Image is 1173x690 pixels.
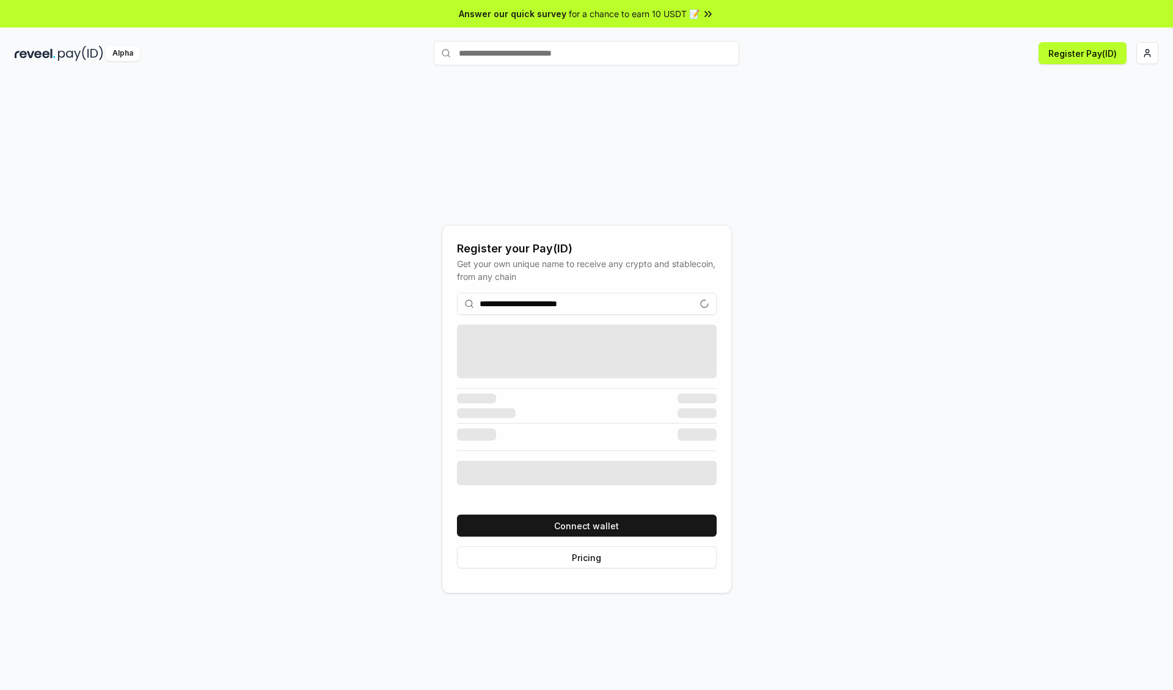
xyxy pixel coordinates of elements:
div: Get your own unique name to receive any crypto and stablecoin, from any chain [457,257,717,283]
button: Pricing [457,546,717,568]
span: for a chance to earn 10 USDT 📝 [569,7,700,20]
div: Register your Pay(ID) [457,240,717,257]
button: Register Pay(ID) [1039,42,1127,64]
span: Answer our quick survey [459,7,566,20]
img: reveel_dark [15,46,56,61]
div: Alpha [106,46,140,61]
button: Connect wallet [457,515,717,537]
img: pay_id [58,46,103,61]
